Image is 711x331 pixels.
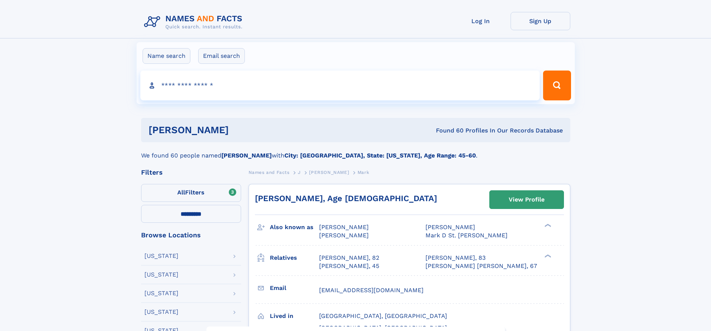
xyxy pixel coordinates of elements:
[284,152,476,159] b: City: [GEOGRAPHIC_DATA], State: [US_STATE], Age Range: 45-60
[319,224,369,231] span: [PERSON_NAME]
[425,254,486,262] a: [PERSON_NAME], 83
[255,194,437,203] a: [PERSON_NAME], Age [DEMOGRAPHIC_DATA]
[509,191,545,208] div: View Profile
[141,142,570,160] div: We found 60 people named with .
[543,223,552,228] div: ❯
[270,282,319,294] h3: Email
[140,71,540,100] input: search input
[358,170,369,175] span: Mark
[451,12,511,30] a: Log In
[309,168,349,177] a: [PERSON_NAME]
[319,262,379,270] a: [PERSON_NAME], 45
[511,12,570,30] a: Sign Up
[221,152,272,159] b: [PERSON_NAME]
[141,184,241,202] label: Filters
[144,253,178,259] div: [US_STATE]
[309,170,349,175] span: [PERSON_NAME]
[177,189,185,196] span: All
[149,125,333,135] h1: [PERSON_NAME]
[319,254,379,262] a: [PERSON_NAME], 82
[144,272,178,278] div: [US_STATE]
[319,287,424,294] span: [EMAIL_ADDRESS][DOMAIN_NAME]
[270,310,319,322] h3: Lived in
[270,221,319,234] h3: Also known as
[543,71,571,100] button: Search Button
[198,48,245,64] label: Email search
[543,253,552,258] div: ❯
[425,262,537,270] a: [PERSON_NAME] [PERSON_NAME], 67
[332,127,563,135] div: Found 60 Profiles In Our Records Database
[319,312,447,319] span: [GEOGRAPHIC_DATA], [GEOGRAPHIC_DATA]
[425,232,508,239] span: Mark D St. [PERSON_NAME]
[143,48,190,64] label: Name search
[319,232,369,239] span: [PERSON_NAME]
[298,170,301,175] span: J
[141,12,249,32] img: Logo Names and Facts
[425,224,475,231] span: [PERSON_NAME]
[270,252,319,264] h3: Relatives
[144,309,178,315] div: [US_STATE]
[141,169,241,176] div: Filters
[298,168,301,177] a: J
[144,290,178,296] div: [US_STATE]
[490,191,564,209] a: View Profile
[249,168,290,177] a: Names and Facts
[141,232,241,238] div: Browse Locations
